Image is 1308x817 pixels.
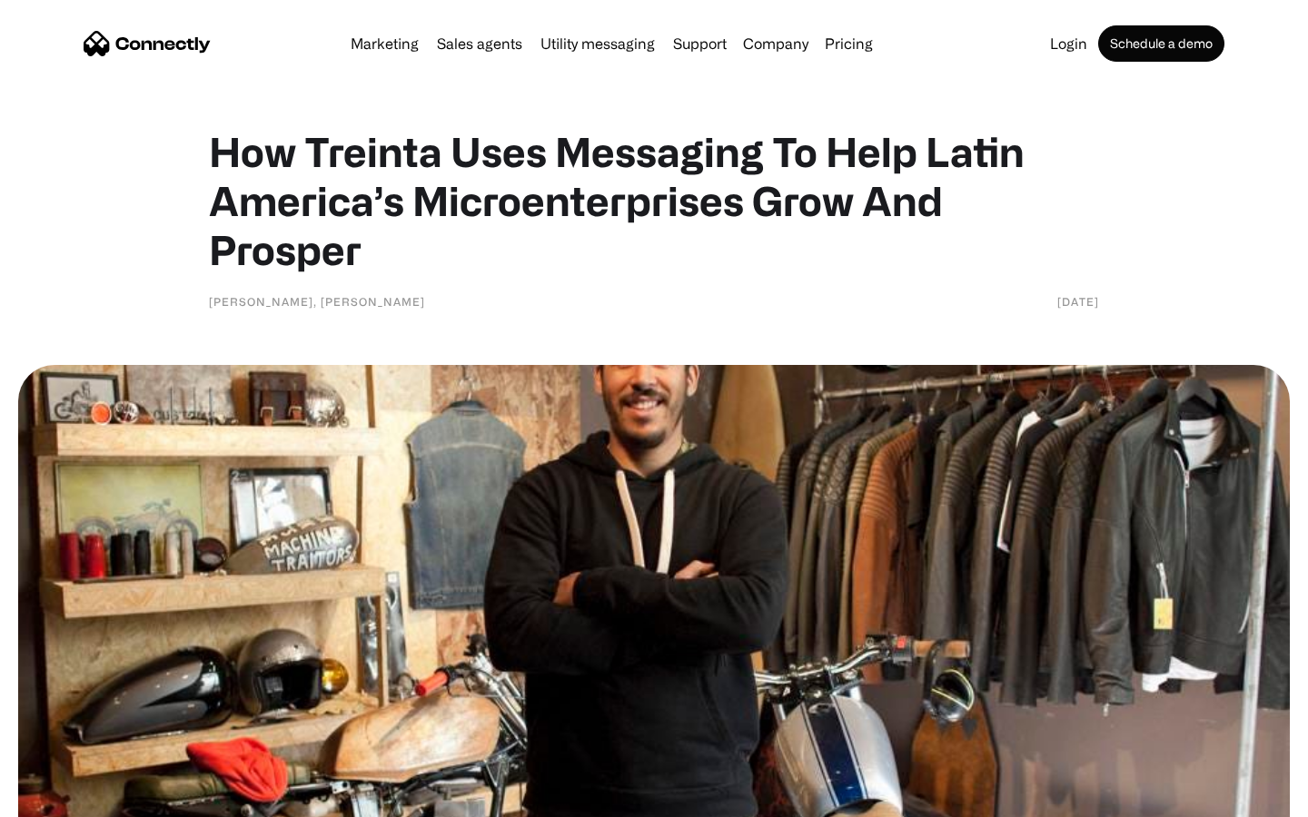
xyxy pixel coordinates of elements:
a: Support [666,36,734,51]
h1: How Treinta Uses Messaging To Help Latin America’s Microenterprises Grow And Prosper [209,127,1099,274]
a: home [84,30,211,57]
a: Marketing [343,36,426,51]
a: Pricing [817,36,880,51]
ul: Language list [36,785,109,811]
a: Utility messaging [533,36,662,51]
div: [DATE] [1057,292,1099,310]
div: Company [743,31,808,56]
div: Company [738,31,814,56]
a: Sales agents [430,36,530,51]
div: [PERSON_NAME], [PERSON_NAME] [209,292,425,310]
aside: Language selected: English [18,785,109,811]
a: Login [1043,36,1095,51]
a: Schedule a demo [1098,25,1224,62]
